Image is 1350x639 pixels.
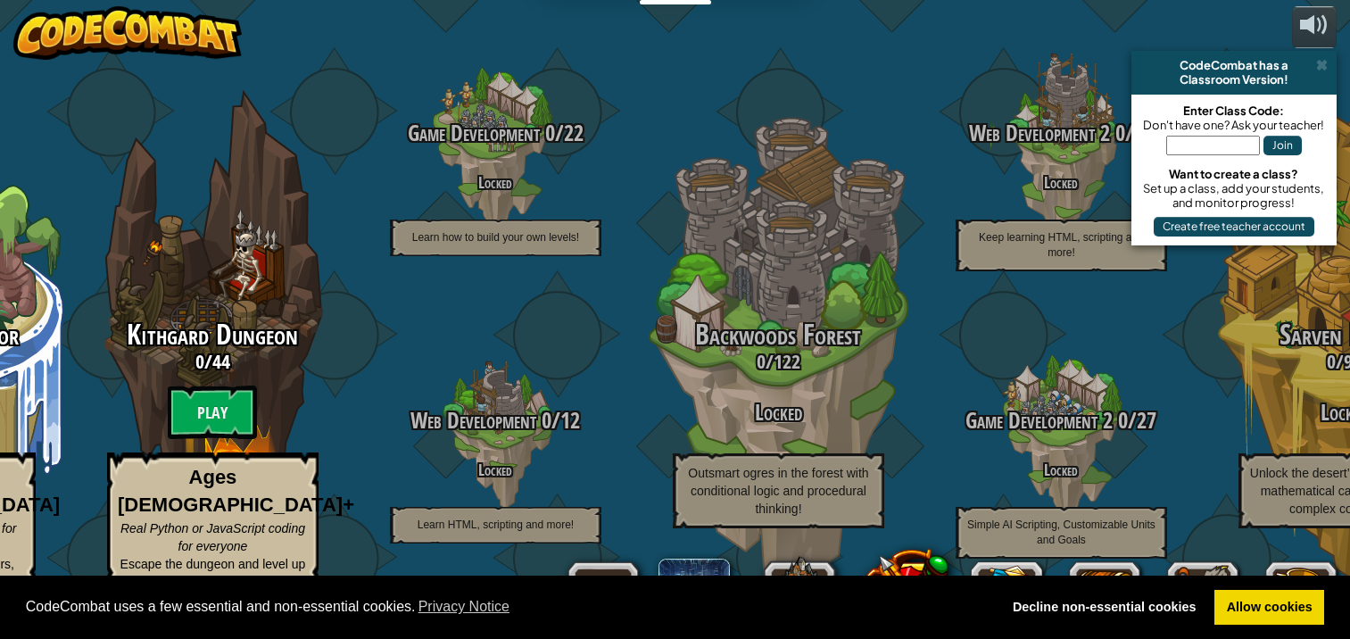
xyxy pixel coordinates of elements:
[1292,6,1337,48] button: Adjust volume
[920,174,1203,191] h4: Locked
[354,121,637,145] h3: /
[1214,590,1324,626] a: allow cookies
[1137,405,1156,436] span: 27
[688,466,868,516] span: Outsmart ogres in the forest with conditional logic and procedural thinking!
[408,118,540,148] span: Game Development
[168,386,257,439] btn: Play
[71,351,354,372] h3: /
[1263,136,1302,155] button: Join
[920,121,1203,145] h3: /
[774,348,800,375] span: 122
[1327,348,1336,375] span: 0
[1154,217,1314,237] button: Create free teacher account
[1139,58,1329,72] div: CodeCombat has a
[195,348,204,375] span: 0
[969,118,1110,148] span: Web Development 2
[354,174,637,191] h4: Locked
[120,521,305,553] span: Real Python or JavaScript coding for everyone
[967,519,1155,546] span: Simple AI Scripting, Customizable Units and Goals
[1000,590,1208,626] a: deny cookies
[416,593,513,620] a: learn more about cookies
[536,405,551,436] span: 0
[637,351,920,372] h3: /
[412,231,579,244] span: Learn how to build your own levels!
[418,519,574,531] span: Learn HTML, scripting and more!
[120,557,306,589] span: Escape the dungeon and level up your coding skills!
[1140,118,1328,132] div: Don't have one? Ask your teacher!
[118,466,354,516] strong: Ages [DEMOGRAPHIC_DATA]+
[1139,72,1329,87] div: Classroom Version!
[920,461,1203,478] h4: Locked
[695,315,861,353] span: Backwoods Forest
[757,348,766,375] span: 0
[1140,181,1328,210] div: Set up a class, add your students, and monitor progress!
[564,118,584,148] span: 22
[410,405,536,436] span: Web Development
[1113,405,1128,436] span: 0
[71,65,354,631] div: Complete previous world to unlock
[637,401,920,425] h3: Locked
[920,409,1203,433] h3: /
[26,593,987,620] span: CodeCombat uses a few essential and non-essential cookies.
[127,315,298,353] span: Kithgard Dungeon
[560,405,580,436] span: 12
[1140,167,1328,181] div: Want to create a class?
[540,118,555,148] span: 0
[354,461,637,478] h4: Locked
[1140,104,1328,118] div: Enter Class Code:
[1110,118,1125,148] span: 0
[965,405,1113,436] span: Game Development 2
[979,231,1144,259] span: Keep learning HTML, scripting and more!
[212,348,230,375] span: 44
[354,409,637,433] h3: /
[13,6,242,60] img: CodeCombat - Learn how to code by playing a game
